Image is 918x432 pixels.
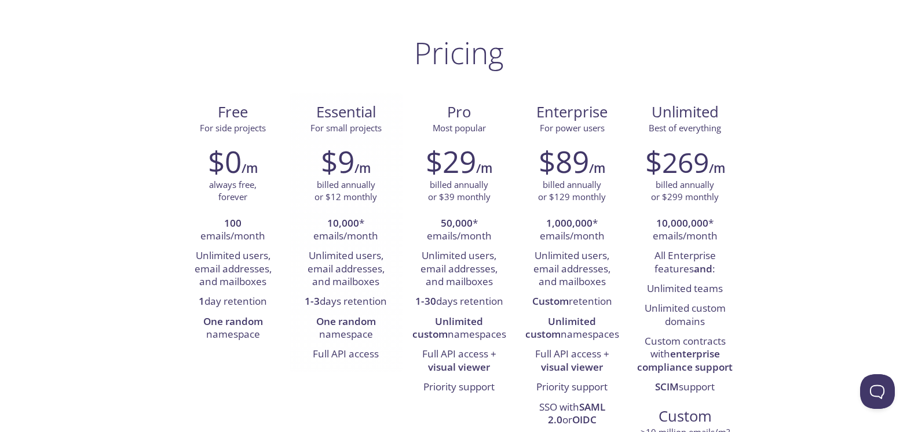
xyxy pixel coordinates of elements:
[411,292,507,312] li: days retention
[540,122,605,134] span: For power users
[524,398,620,431] li: SSO with or
[299,102,393,122] span: Essential
[224,216,242,230] strong: 100
[539,144,589,179] h2: $89
[200,122,266,134] span: For side projects
[433,122,486,134] span: Most popular
[298,292,394,312] li: days retention
[637,332,733,378] li: Custom contracts with
[532,294,569,308] strong: Custom
[327,216,359,230] strong: 10,000
[428,360,490,374] strong: visual viewer
[637,347,733,373] strong: enterprise compliance support
[546,216,593,230] strong: 1,000,000
[525,102,619,122] span: Enterprise
[694,262,712,275] strong: and
[709,158,725,178] h6: /m
[524,246,620,292] li: Unlimited users, email addresses, and mailboxes
[199,294,204,308] strong: 1
[316,315,376,328] strong: One random
[638,407,732,426] span: Custom
[589,158,605,178] h6: /m
[656,216,708,230] strong: 10,000,000
[298,214,394,247] li: * emails/month
[649,122,721,134] span: Best of everything
[411,246,507,292] li: Unlimited users, email addresses, and mailboxes
[415,294,436,308] strong: 1-30
[572,413,597,426] strong: OIDC
[524,378,620,397] li: Priority support
[298,345,394,364] li: Full API access
[411,214,507,247] li: * emails/month
[411,378,507,397] li: Priority support
[354,158,371,178] h6: /m
[185,214,281,247] li: emails/month
[637,214,733,247] li: * emails/month
[441,216,473,230] strong: 50,000
[637,246,733,279] li: All Enterprise features :
[412,315,484,341] strong: Unlimited custom
[411,345,507,378] li: Full API access +
[186,102,280,122] span: Free
[426,144,476,179] h2: $29
[645,144,709,179] h2: $
[314,179,377,204] p: billed annually or $12 monthly
[538,179,606,204] p: billed annually or $129 monthly
[860,374,895,409] iframe: Help Scout Beacon - Open
[412,102,506,122] span: Pro
[548,400,605,426] strong: SAML 2.0
[321,144,354,179] h2: $9
[428,179,491,204] p: billed annually or $39 monthly
[305,294,320,308] strong: 1-3
[541,360,603,374] strong: visual viewer
[524,214,620,247] li: * emails/month
[203,315,263,328] strong: One random
[637,378,733,397] li: support
[524,292,620,312] li: retention
[414,35,504,70] h1: Pricing
[209,179,257,204] p: always free, forever
[185,292,281,312] li: day retention
[655,380,679,393] strong: SCIM
[662,143,709,181] span: 269
[524,345,620,378] li: Full API access +
[242,158,258,178] h6: /m
[208,144,242,179] h2: $0
[298,312,394,345] li: namespace
[298,246,394,292] li: Unlimited users, email addresses, and mailboxes
[524,312,620,345] li: namespaces
[525,315,597,341] strong: Unlimited custom
[185,312,281,345] li: namespace
[476,158,492,178] h6: /m
[637,299,733,332] li: Unlimited custom domains
[411,312,507,345] li: namespaces
[185,246,281,292] li: Unlimited users, email addresses, and mailboxes
[637,279,733,299] li: Unlimited teams
[651,179,719,204] p: billed annually or $299 monthly
[652,102,719,122] span: Unlimited
[310,122,382,134] span: For small projects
